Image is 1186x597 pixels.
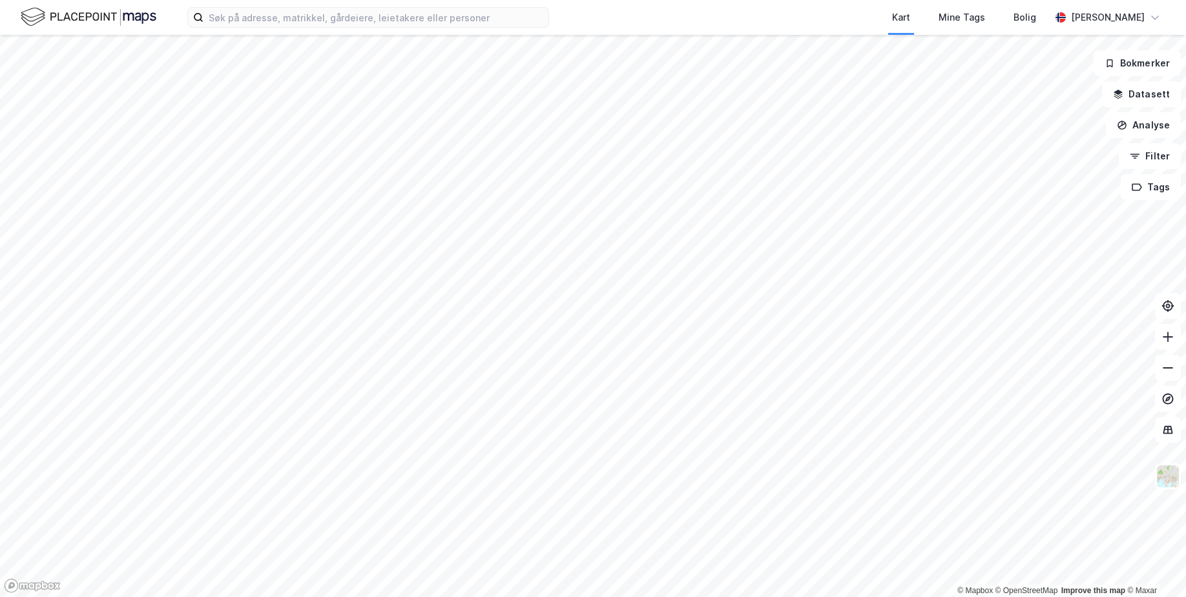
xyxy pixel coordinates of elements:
[1102,81,1181,107] button: Datasett
[892,10,910,25] div: Kart
[1121,174,1181,200] button: Tags
[995,586,1058,595] a: OpenStreetMap
[21,6,156,28] img: logo.f888ab2527a4732fd821a326f86c7f29.svg
[1094,50,1181,76] button: Bokmerker
[1106,112,1181,138] button: Analyse
[1121,535,1186,597] iframe: Chat Widget
[939,10,985,25] div: Mine Tags
[1121,535,1186,597] div: Kontrollprogram for chat
[1119,143,1181,169] button: Filter
[1061,586,1125,595] a: Improve this map
[957,586,993,595] a: Mapbox
[203,8,548,27] input: Søk på adresse, matrikkel, gårdeiere, leietakere eller personer
[1071,10,1145,25] div: [PERSON_NAME]
[1014,10,1036,25] div: Bolig
[4,578,61,593] a: Mapbox homepage
[1156,464,1180,489] img: Z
